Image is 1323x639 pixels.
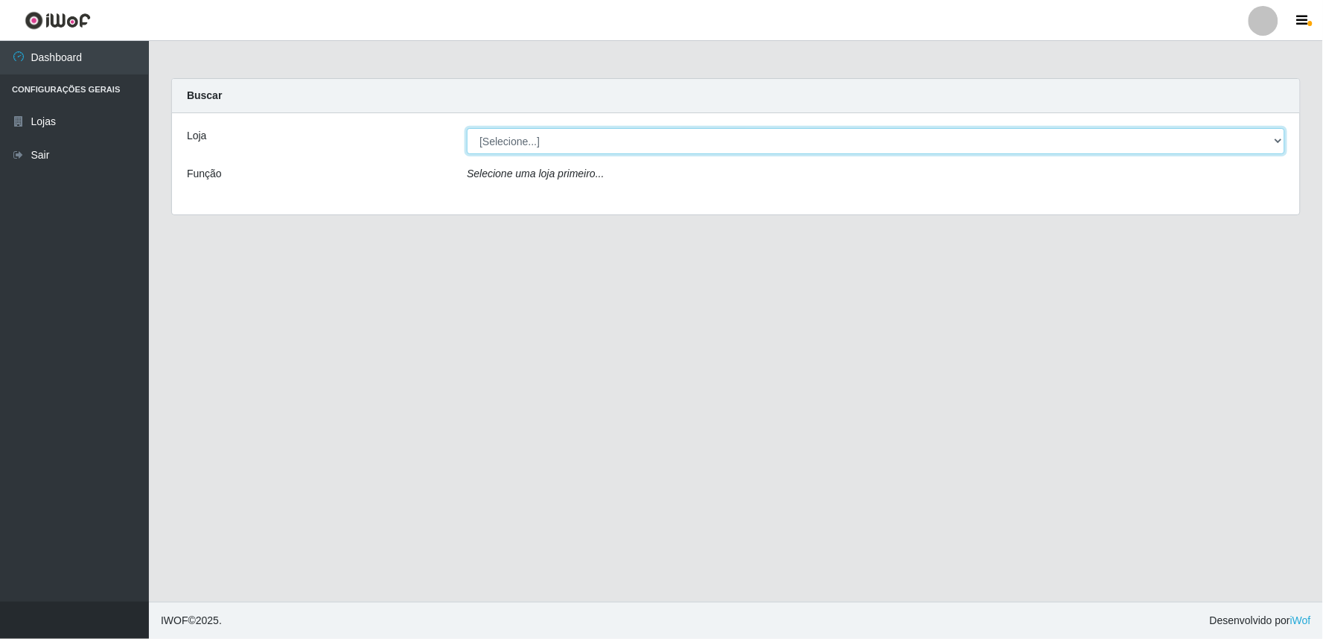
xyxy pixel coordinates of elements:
[467,168,604,179] i: Selecione uma loja primeiro...
[1210,613,1311,629] span: Desenvolvido por
[187,128,206,144] label: Loja
[161,614,188,626] span: IWOF
[1290,614,1311,626] a: iWof
[161,613,222,629] span: © 2025 .
[187,166,222,182] label: Função
[25,11,91,30] img: CoreUI Logo
[187,89,222,101] strong: Buscar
